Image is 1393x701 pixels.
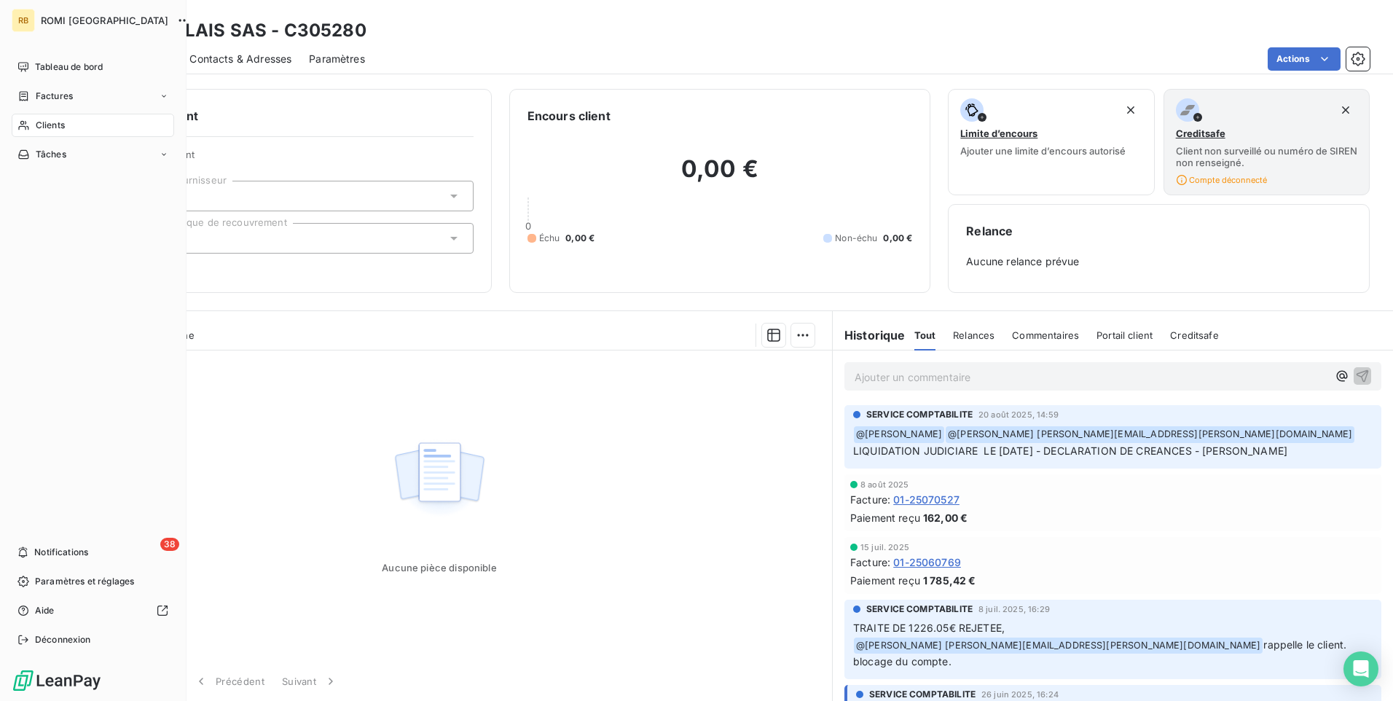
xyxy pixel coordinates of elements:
span: Échu [539,232,560,245]
span: Non-échu [835,232,877,245]
h3: BATI BLAIS SAS - C305280 [128,17,366,44]
span: Paramètres [309,52,365,66]
a: Aide [12,599,174,622]
span: Client non surveillé ou numéro de SIREN non renseigné. [1176,145,1357,168]
span: Aucune relance prévue [966,254,1351,269]
a: Tâches [12,143,174,166]
span: Facture : [850,555,890,570]
h2: 0,00 € [527,154,913,198]
span: @ [PERSON_NAME] [854,426,944,443]
span: Facture : [850,492,890,507]
span: 0 [525,220,531,232]
span: Contacts & Adresses [189,52,291,66]
span: Tâches [36,148,66,161]
span: Paramètres et réglages [35,575,134,588]
span: Ajouter une limite d’encours autorisé [960,145,1126,157]
span: Limite d’encours [960,128,1037,139]
span: 01-25060769 [893,555,961,570]
a: Paramètres et réglages [12,570,174,593]
div: Open Intercom Messenger [1343,651,1378,686]
span: Tableau de bord [35,60,103,74]
h6: Historique [833,326,906,344]
span: SERVICE COMPTABILITE [866,603,973,616]
img: Logo LeanPay [12,669,102,692]
span: TRAITE DE 1226.05€ REJETEE, [853,622,1004,634]
span: Compte déconnecté [1176,174,1267,186]
button: Suivant [273,666,347,697]
span: 20 août 2025, 14:59 [978,410,1059,419]
span: Factures [36,90,73,103]
button: Limite d’encoursAjouter une limite d’encours autorisé [948,89,1154,195]
span: Relances [953,329,994,341]
span: Tout [914,329,936,341]
span: 8 juil. 2025, 16:29 [978,605,1050,614]
span: Aide [35,604,55,617]
span: 8 août 2025 [860,480,909,489]
span: ROMI [GEOGRAPHIC_DATA] [41,15,168,26]
span: 0,00 € [565,232,595,245]
span: @ [PERSON_NAME] [PERSON_NAME][EMAIL_ADDRESS][PERSON_NAME][DOMAIN_NAME] [946,426,1354,443]
h6: Relance [966,222,1351,240]
span: Déconnexion [35,633,91,646]
span: Propriétés Client [117,149,474,169]
a: Tableau de bord [12,55,174,79]
button: CreditsafeClient non surveillé ou numéro de SIREN non renseigné.Compte déconnecté [1164,89,1370,195]
h6: Informations client [88,107,474,125]
h6: Encours client [527,107,611,125]
span: 38 [160,538,179,551]
span: Creditsafe [1176,128,1225,139]
span: Paiement reçu [850,510,920,525]
span: SERVICE COMPTABILITE [866,408,973,421]
div: RB [12,9,35,32]
span: 26 juin 2025, 16:24 [981,690,1059,699]
span: 1 785,42 € [923,573,976,588]
span: @ [PERSON_NAME] [PERSON_NAME][EMAIL_ADDRESS][PERSON_NAME][DOMAIN_NAME] [854,638,1263,654]
span: Portail client [1096,329,1153,341]
span: SERVICE COMPTABILITE [869,688,976,701]
span: 0,00 € [883,232,912,245]
span: Creditsafe [1170,329,1219,341]
button: Précédent [185,666,273,697]
button: Actions [1268,47,1341,71]
span: LIQUIDATION JUDICIARE LE [DATE] - DECLARATION DE CREANCES - [PERSON_NAME] [853,445,1287,457]
span: Commentaires [1012,329,1079,341]
span: 01-25070527 [893,492,960,507]
span: Paiement reçu [850,573,920,588]
span: 15 juil. 2025 [860,543,909,552]
span: Clients [36,119,65,132]
a: Factures [12,85,174,108]
img: Empty state [393,434,486,525]
span: 162,00 € [923,510,968,525]
span: Aucune pièce disponible [382,562,496,573]
a: Clients [12,114,174,137]
span: Notifications [34,546,88,559]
